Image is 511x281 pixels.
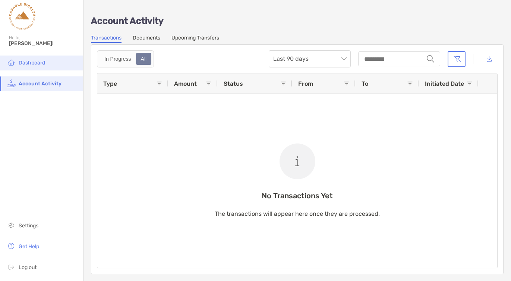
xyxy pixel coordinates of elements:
[19,80,61,87] span: Account Activity
[19,60,45,66] span: Dashboard
[7,241,16,250] img: get-help icon
[7,221,16,230] img: settings icon
[91,35,122,43] a: Transactions
[133,35,160,43] a: Documents
[215,191,380,201] p: No Transactions Yet
[273,51,346,67] span: Last 90 days
[97,50,154,67] div: segmented control
[7,58,16,67] img: household icon
[427,55,434,63] img: input icon
[9,3,35,30] img: Zoe Logo
[19,243,39,250] span: Get Help
[171,35,219,43] a: Upcoming Transfers
[7,79,16,88] img: activity icon
[448,51,466,67] button: Clear filters
[9,40,79,47] span: [PERSON_NAME]!
[137,54,151,64] div: All
[19,222,38,229] span: Settings
[100,54,135,64] div: In Progress
[7,262,16,271] img: logout icon
[215,209,380,218] p: The transactions will appear here once they are processed.
[91,16,504,26] p: Account Activity
[19,264,37,271] span: Log out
